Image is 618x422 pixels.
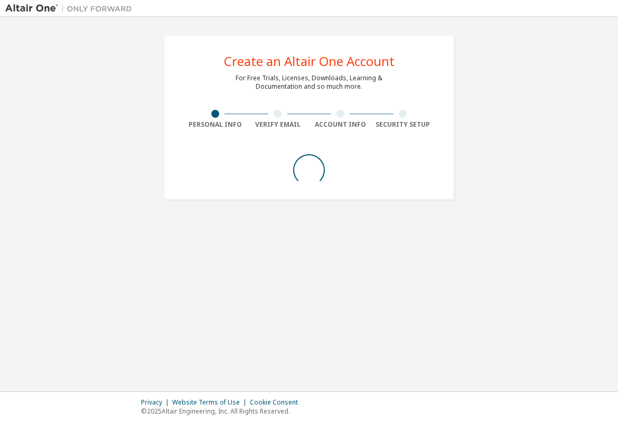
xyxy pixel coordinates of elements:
[309,120,372,129] div: Account Info
[224,55,395,68] div: Create an Altair One Account
[141,407,304,416] p: © 2025 Altair Engineering, Inc. All Rights Reserved.
[172,398,250,407] div: Website Terms of Use
[247,120,310,129] div: Verify Email
[184,120,247,129] div: Personal Info
[250,398,304,407] div: Cookie Consent
[141,398,172,407] div: Privacy
[236,74,382,91] div: For Free Trials, Licenses, Downloads, Learning & Documentation and so much more.
[5,3,137,14] img: Altair One
[372,120,435,129] div: Security Setup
